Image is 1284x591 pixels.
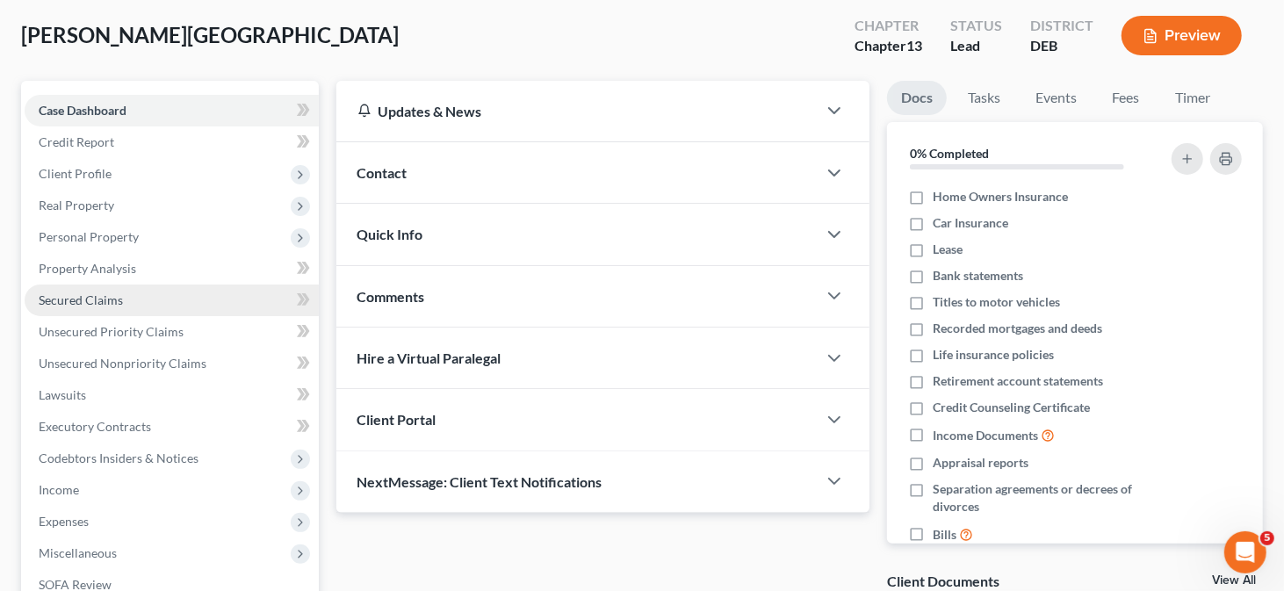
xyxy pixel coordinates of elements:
span: Codebtors Insiders & Notices [39,450,198,465]
a: Property Analysis [25,253,319,285]
div: Chapter [855,36,922,56]
div: Client Documents [887,572,999,590]
span: Contact [357,164,408,181]
span: Separation agreements or decrees of divorces [933,480,1154,515]
div: Lead [950,36,1002,56]
span: Miscellaneous [39,545,117,560]
span: Real Property [39,198,114,213]
span: Home Owners Insurance [933,188,1068,205]
span: [PERSON_NAME][GEOGRAPHIC_DATA] [21,22,399,47]
span: Titles to motor vehicles [933,293,1060,311]
span: Comments [357,288,425,305]
span: Income Documents [933,427,1038,444]
span: 5 [1260,531,1274,545]
div: District [1030,16,1093,36]
a: Case Dashboard [25,95,319,126]
span: Quick Info [357,226,423,242]
span: Income [39,482,79,497]
span: Expenses [39,514,89,529]
span: 13 [906,37,922,54]
div: Chapter [855,16,922,36]
span: Executory Contracts [39,419,151,434]
a: Lawsuits [25,379,319,411]
span: Case Dashboard [39,103,126,118]
span: Secured Claims [39,292,123,307]
span: Client Profile [39,166,112,181]
a: Unsecured Nonpriority Claims [25,348,319,379]
span: Client Portal [357,411,436,428]
div: DEB [1030,36,1093,56]
span: Bank statements [933,267,1023,285]
span: Appraisal reports [933,454,1028,472]
a: Docs [887,81,947,115]
a: Credit Report [25,126,319,158]
span: Life insurance policies [933,346,1054,364]
button: Preview [1122,16,1242,55]
strong: 0% Completed [910,146,989,161]
div: Status [950,16,1002,36]
span: Unsecured Priority Claims [39,324,184,339]
span: Credit Report [39,134,114,149]
span: Hire a Virtual Paralegal [357,350,501,366]
a: Executory Contracts [25,411,319,443]
a: Unsecured Priority Claims [25,316,319,348]
a: View All [1212,574,1256,587]
span: Retirement account statements [933,372,1103,390]
span: Property Analysis [39,261,136,276]
span: Personal Property [39,229,139,244]
span: Unsecured Nonpriority Claims [39,356,206,371]
span: Recorded mortgages and deeds [933,320,1102,337]
a: Events [1021,81,1091,115]
a: Timer [1161,81,1224,115]
a: Tasks [954,81,1014,115]
span: Lawsuits [39,387,86,402]
span: NextMessage: Client Text Notifications [357,473,602,490]
span: Lease [933,241,963,258]
a: Fees [1098,81,1154,115]
span: Car Insurance [933,214,1008,232]
div: Updates & News [357,102,796,120]
a: Secured Claims [25,285,319,316]
iframe: Intercom live chat [1224,531,1266,573]
span: Bills [933,526,956,544]
span: Credit Counseling Certificate [933,399,1090,416]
